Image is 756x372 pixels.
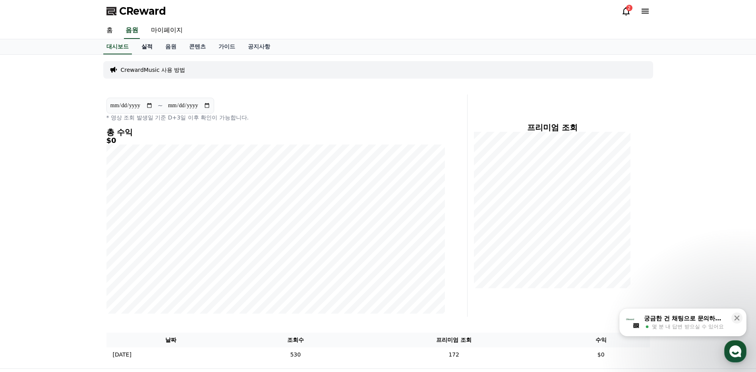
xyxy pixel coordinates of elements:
[2,252,52,272] a: 홈
[73,264,82,270] span: 대화
[356,333,552,347] th: 프리미엄 조회
[106,137,445,145] h5: $0
[102,252,153,272] a: 설정
[121,66,186,74] a: CrewardMusic 사용 방법
[52,252,102,272] a: 대화
[159,39,183,54] a: 음원
[474,123,631,132] h4: 프리미엄 조회
[356,347,552,362] td: 172
[106,128,445,137] h4: 총 수익
[158,101,163,110] p: ~
[552,333,650,347] th: 수익
[100,22,119,39] a: 홈
[119,5,166,17] span: CReward
[212,39,242,54] a: 가이드
[626,5,632,11] div: 2
[235,333,356,347] th: 조회수
[123,264,132,270] span: 설정
[135,39,159,54] a: 실적
[103,39,132,54] a: 대시보드
[145,22,189,39] a: 마이페이지
[124,22,140,39] a: 음원
[106,5,166,17] a: CReward
[113,351,131,359] p: [DATE]
[106,114,445,121] p: * 영상 조회 발생일 기준 D+3일 이후 확인이 가능합니다.
[242,39,276,54] a: 공지사항
[183,39,212,54] a: 콘텐츠
[106,333,236,347] th: 날짜
[235,347,356,362] td: 530
[621,6,631,16] a: 2
[552,347,650,362] td: $0
[25,264,30,270] span: 홈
